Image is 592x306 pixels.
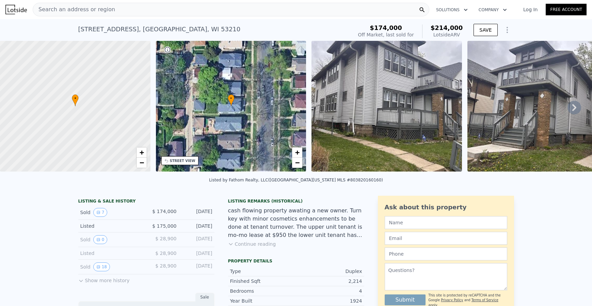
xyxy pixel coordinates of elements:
div: Listed by Fathom Realty, LLC ([GEOGRAPHIC_DATA][US_STATE] MLS #803820160160) [209,178,383,182]
img: Lotside [5,5,27,14]
a: Zoom in [137,147,147,158]
button: Show more history [78,274,130,284]
span: $ 175,000 [152,223,176,229]
span: $ 28,900 [155,236,176,241]
span: $ 174,000 [152,209,176,214]
button: View historical data [93,208,108,217]
div: LISTING & SALE HISTORY [78,198,214,205]
span: • [72,95,79,101]
span: Search an address or region [33,5,115,14]
div: Property details [228,258,364,264]
input: Phone [385,247,507,260]
div: [DATE] [182,262,212,271]
a: Free Account [546,4,587,15]
div: Sold [80,262,141,271]
div: [STREET_ADDRESS] , [GEOGRAPHIC_DATA] , WI 53210 [78,25,241,34]
button: SAVE [474,24,497,36]
div: [DATE] [182,223,212,229]
div: [DATE] [182,250,212,257]
div: cash flowing property awating a new owner. Turn key with minor cosmetics enhancements to be done ... [228,207,364,239]
input: Name [385,216,507,229]
div: Listed [80,223,141,229]
a: Log In [515,6,546,13]
span: + [139,148,144,157]
img: Sale: 154103614 Parcel: 101188739 [311,41,462,172]
span: − [139,158,144,167]
span: $214,000 [431,24,463,31]
div: Listed [80,250,141,257]
span: • [228,95,235,101]
a: Zoom out [292,158,302,168]
button: Solutions [431,4,473,16]
div: Listing Remarks (Historical) [228,198,364,204]
div: Bedrooms [230,288,296,294]
div: [DATE] [182,208,212,217]
button: Company [473,4,512,16]
button: Show Options [500,23,514,37]
span: $ 28,900 [155,263,176,269]
a: Terms of Service [471,298,498,302]
button: View historical data [93,235,108,244]
button: Continue reading [228,241,276,247]
span: $ 28,900 [155,251,176,256]
div: STREET VIEW [170,158,195,163]
div: [DATE] [182,235,212,244]
button: Submit [385,294,426,305]
div: • [228,94,235,106]
div: Ask about this property [385,203,507,212]
span: − [295,158,300,167]
div: 4 [296,288,362,294]
div: Off Market, last sold for [358,31,414,38]
div: Sale [195,293,214,302]
div: Lotside ARV [431,31,463,38]
div: Sold [80,208,141,217]
button: View historical data [93,262,110,271]
div: 1924 [296,297,362,304]
div: 2,214 [296,278,362,285]
div: Finished Sqft [230,278,296,285]
div: Sold [80,235,141,244]
a: Zoom in [292,147,302,158]
a: Zoom out [137,158,147,168]
span: + [295,148,300,157]
div: Duplex [296,268,362,275]
div: Type [230,268,296,275]
div: • [72,94,79,106]
span: $174,000 [370,24,402,31]
div: Year Built [230,297,296,304]
a: Privacy Policy [441,298,463,302]
input: Email [385,232,507,245]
